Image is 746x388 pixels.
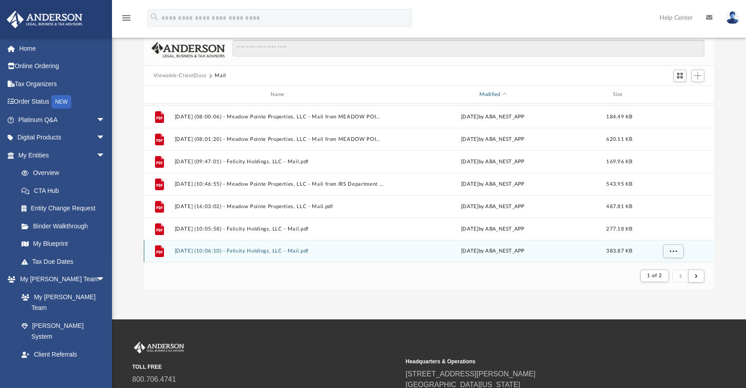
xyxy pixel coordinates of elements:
img: Anderson Advisors Platinum Portal [132,342,186,353]
a: [STREET_ADDRESS][PERSON_NAME] [405,370,535,378]
button: [DATE] (10:05:58) - Felicity Holdings, LLC - Mail.pdf [174,226,384,232]
button: Mail [215,72,226,80]
div: id [148,91,170,99]
button: [DATE] (09:47:01) - Felicity Holdings, LLC - Mail.pdf [174,159,384,165]
div: Name [174,91,384,99]
div: [DATE] by ABA_NEST_APP [388,203,598,211]
a: My Entitiesarrow_drop_down [6,146,119,164]
span: 487.81 KB [606,204,632,209]
a: Tax Organizers [6,75,119,93]
span: 1 of 2 [647,273,662,278]
a: Order StatusNEW [6,93,119,111]
img: User Pic [726,11,739,24]
button: [DATE] (10:06:10) - Felicity Holdings, LLC - Mail.pdf [174,248,384,254]
div: [DATE] by ABA_NEST_APP [388,225,598,233]
a: Home [6,39,119,57]
a: Client Referrals [13,345,114,363]
span: 543.95 KB [606,182,632,187]
span: 277.18 KB [606,227,632,231]
span: arrow_drop_down [96,270,114,289]
i: menu [121,13,132,23]
span: 383.87 KB [606,248,632,253]
div: [DATE] by ABA_NEST_APP [388,180,598,188]
div: [DATE] by ABA_NEST_APP [388,247,598,255]
button: [DATE] (08:00:06) - Meadow Pointe Properties, LLC - Mail from MEADOW POINTE PROPERTIES LLC.pdf [174,114,384,120]
div: [DATE] by ABA_NEST_APP [388,113,598,121]
div: grid [144,104,715,262]
i: search [150,12,160,22]
span: 620.11 KB [606,137,632,142]
a: Overview [13,164,119,182]
input: Search files and folders [233,40,704,57]
span: 184.49 KB [606,114,632,119]
span: 169.96 KB [606,159,632,164]
a: CTA Hub [13,182,119,200]
a: Entity Change Request [13,200,119,218]
small: TOLL FREE [132,363,399,371]
button: Add [691,70,705,82]
a: 800.706.4741 [132,375,176,383]
button: More options [663,244,683,258]
a: My [PERSON_NAME] Team [13,288,110,317]
div: Size [601,91,637,99]
a: [PERSON_NAME] System [13,317,114,345]
button: [DATE] (10:46:55) - Meadow Pointe Properties, LLC - Mail from IRS Department of the Treasury Inte... [174,181,384,187]
small: Headquarters & Operations [405,357,673,366]
div: NEW [52,95,71,109]
a: My [PERSON_NAME] Teamarrow_drop_down [6,270,114,288]
button: [DATE] (08:01:20) - Meadow Pointe Properties, LLC - Mail from MEADOW POINTE PROPERTIES LLC.pdf [174,136,384,142]
a: Platinum Q&Aarrow_drop_down [6,111,119,129]
span: arrow_drop_down [96,111,114,129]
div: [DATE] by ABA_NEST_APP [388,135,598,144]
a: My Blueprint [13,235,114,253]
span: arrow_drop_down [96,129,114,147]
span: arrow_drop_down [96,146,114,165]
button: Switch to Grid View [673,70,687,82]
div: Modified [388,91,597,99]
a: Online Ordering [6,57,119,75]
button: Viewable-ClientDocs [154,72,207,80]
div: id [641,91,704,99]
button: [DATE] (16:03:02) - Meadow Pointe Properties, LLC - Mail.pdf [174,204,384,209]
img: Anderson Advisors Platinum Portal [4,11,85,28]
a: Binder Walkthrough [13,217,119,235]
a: Tax Due Dates [13,253,119,270]
div: [DATE] by ABA_NEST_APP [388,158,598,166]
button: 1 of 2 [640,270,668,282]
a: Digital Productsarrow_drop_down [6,129,119,147]
a: menu [121,17,132,23]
